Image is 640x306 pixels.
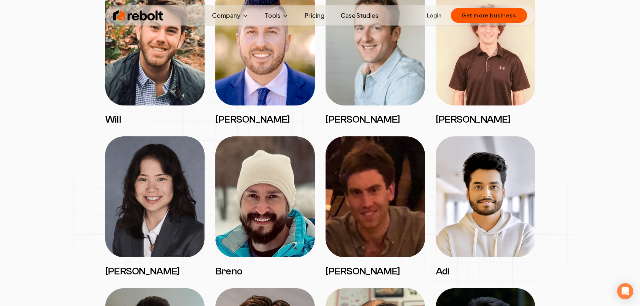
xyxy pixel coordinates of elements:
[335,9,384,22] a: Case Studies
[617,283,633,299] div: Open Intercom Messenger
[215,136,315,257] img: Breno
[299,9,330,22] a: Pricing
[326,265,425,277] h3: [PERSON_NAME]
[113,9,164,22] img: Rebolt Logo
[215,114,315,126] h3: [PERSON_NAME]
[326,136,425,257] img: Cullen
[105,136,205,257] img: Haley
[436,136,535,257] img: Adi
[105,265,205,277] h3: [PERSON_NAME]
[436,114,535,126] h3: [PERSON_NAME]
[326,114,425,126] h3: [PERSON_NAME]
[207,9,254,22] button: Company
[436,265,535,277] h3: Adi
[105,114,205,126] h3: Will
[451,8,527,23] button: Get more business
[427,11,441,19] a: Login
[259,9,294,22] button: Tools
[215,265,315,277] h3: Breno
